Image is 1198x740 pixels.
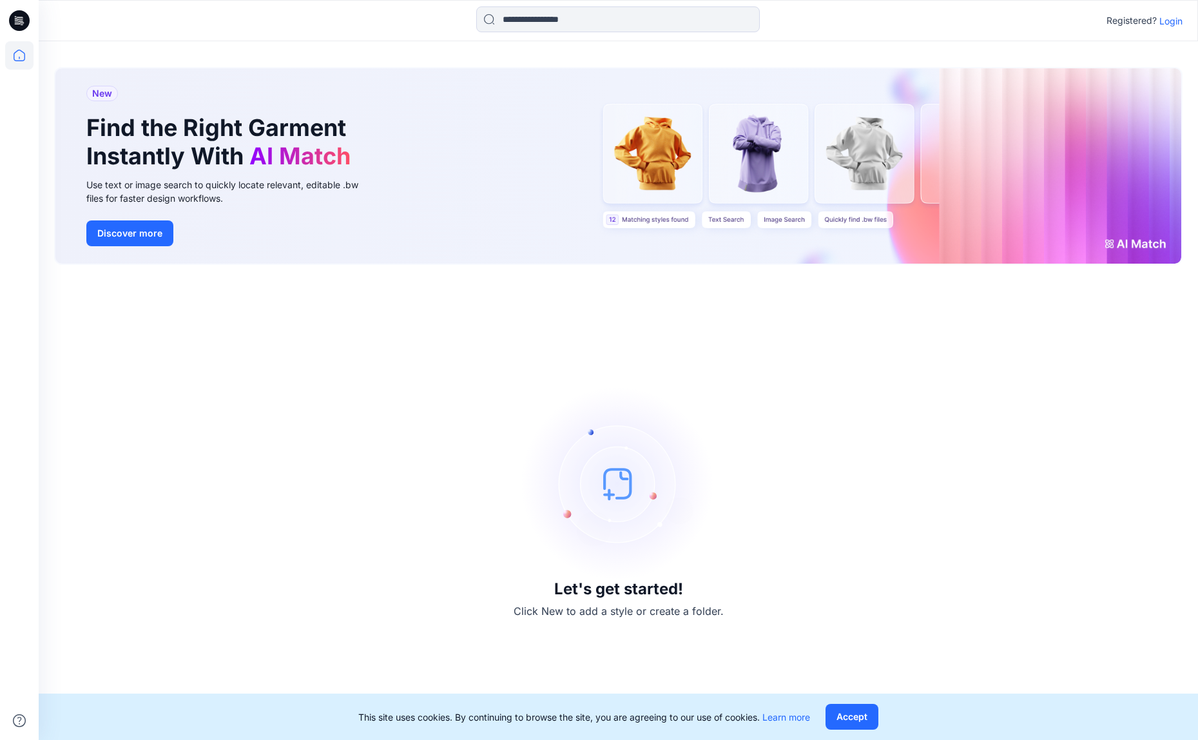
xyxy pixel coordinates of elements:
[249,142,351,170] span: AI Match
[514,603,724,619] p: Click New to add a style or create a folder.
[554,580,683,598] h3: Let's get started!
[86,220,173,246] button: Discover more
[826,704,878,730] button: Accept
[1159,14,1183,28] p: Login
[86,114,357,170] h1: Find the Right Garment Instantly With
[358,710,810,724] p: This site uses cookies. By continuing to browse the site, you are agreeing to our use of cookies.
[92,86,112,101] span: New
[522,387,715,580] img: empty-state-image.svg
[86,178,376,205] div: Use text or image search to quickly locate relevant, editable .bw files for faster design workflows.
[1106,13,1157,28] p: Registered?
[762,712,810,723] a: Learn more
